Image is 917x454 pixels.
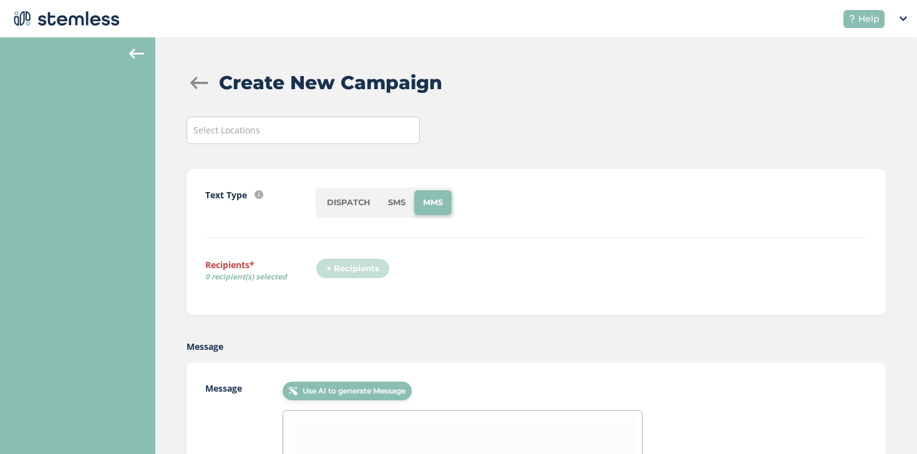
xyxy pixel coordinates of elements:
[303,385,405,397] span: Use AI to generate Message
[318,190,379,215] li: DISPATCH
[187,340,223,353] label: Message
[900,16,907,21] img: icon_down-arrow-small-66adaf34.svg
[255,190,263,199] img: icon-info-236977d2.svg
[858,12,880,26] span: Help
[283,382,412,400] button: Use AI to generate Message
[205,188,247,201] label: Text Type
[205,271,316,283] span: 0 recipient(s) selected
[205,258,316,287] label: Recipients*
[129,49,144,59] img: icon-arrow-back-accent-c549486e.svg
[414,190,452,215] li: MMS
[848,15,856,22] img: icon-help-white-03924b79.svg
[219,69,442,97] h2: Create New Campaign
[193,124,260,136] span: Select Locations
[855,394,917,454] iframe: Chat Widget
[379,190,414,215] li: SMS
[10,6,120,31] img: logo-dark-0685b13c.svg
